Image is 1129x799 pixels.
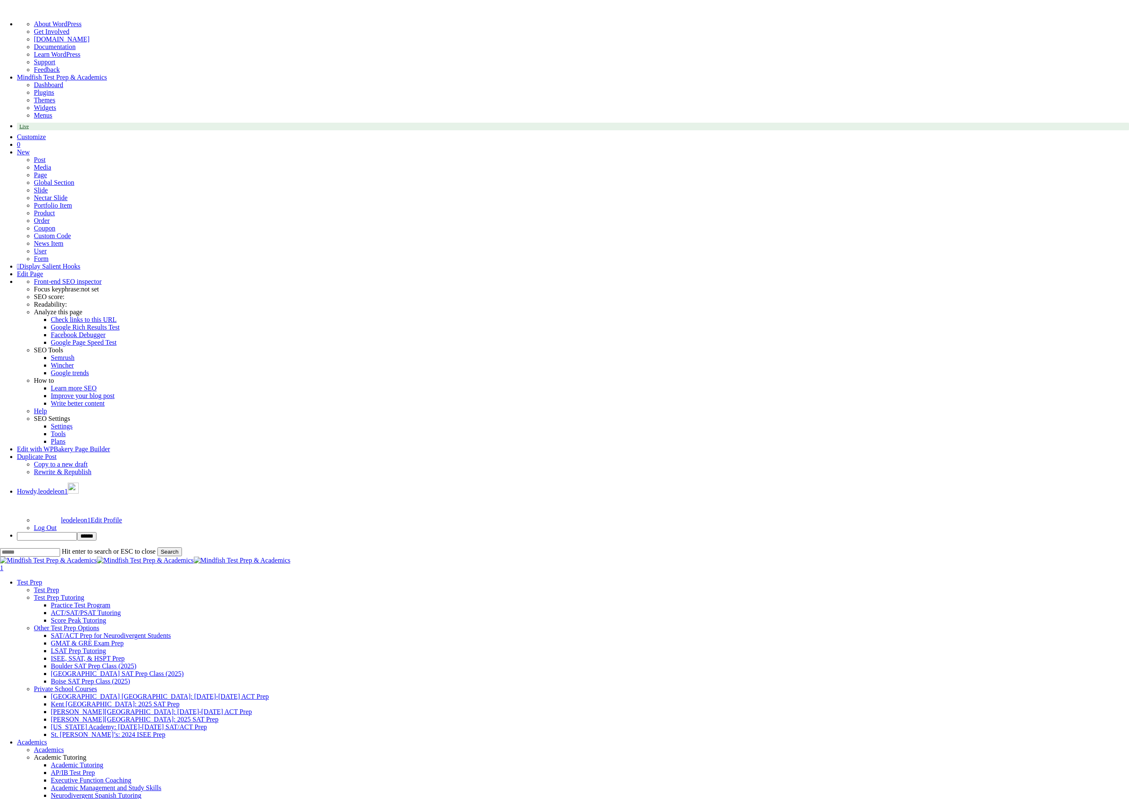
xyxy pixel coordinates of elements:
a: Practice Test Program [51,601,110,609]
a: Display Salient Hooks [17,263,1129,270]
a: St. [PERSON_NAME]’s: 2024 ISEE Prep [51,731,165,738]
div: How to [34,377,1129,384]
a: User [34,247,47,255]
a: Nectar Slide [34,194,68,201]
a: Mindfish Test Prep & Academics [17,74,107,81]
span: 0 [17,141,20,148]
a: Portfolio Item [34,202,72,209]
a: Slide [34,187,48,194]
a: [GEOGRAPHIC_DATA] [GEOGRAPHIC_DATA]: [DATE]-[DATE] ACT Prep [51,693,269,700]
div: Readability: [34,301,1129,308]
a: Learn WordPress [34,51,80,58]
a: Form [34,255,49,262]
a: News Item [34,240,63,247]
a: AP/IB Test Prep [51,769,95,776]
span: Kent [GEOGRAPHIC_DATA]: 2025 SAT Prep [51,700,179,708]
span: [US_STATE] Academy: [DATE]-[DATE] SAT/ACT Prep [51,723,207,730]
a: Plans [51,438,66,445]
ul: Howdy, leodeleon1 [17,495,1129,532]
a: Google Page Speed Test [51,339,116,346]
span: leodeleon1 [61,516,91,524]
a: Plugins [34,89,54,96]
ul: Mindfish Test Prep & Academics [17,81,1129,96]
span: Hit enter to search or ESC to close [62,548,156,555]
a: [PERSON_NAME][GEOGRAPHIC_DATA]: [DATE]-[DATE] ACT Prep [51,708,252,715]
a: ISEE, SSAT, & HSPT Prep [51,655,125,662]
a: Post [34,156,46,163]
a: Media [34,164,51,171]
div: Focus keyphrase: [34,286,1129,293]
span: Edit Profile [91,516,122,524]
a: Documentation [34,43,76,50]
a: ACT/SAT/PSAT Tutoring [51,609,121,616]
a: Help [34,407,47,415]
div: SEO score: [34,293,1129,301]
ul: About WordPress [17,36,1129,74]
a: Page [34,171,47,178]
a: Academics [17,739,47,746]
a: Semrush [51,354,74,361]
span: Score Peak Tutoring [51,617,106,624]
ul: About WordPress [17,20,1129,36]
a: [GEOGRAPHIC_DATA] SAT Prep Class (2025) [51,670,184,677]
button: Search [157,547,182,556]
a: Howdy, [17,488,79,495]
a: Test Prep [17,579,42,586]
div: SEO Tools [34,346,1129,354]
a: Academics [34,746,1129,754]
a: Boulder SAT Prep Class (2025) [51,662,136,670]
a: Improve your blog post [51,392,115,399]
a: Wincher [51,362,74,369]
a: Front-end SEO inspector [34,278,102,285]
a: Check links to this URL [51,316,117,323]
a: Academic Management and Study Skills [51,784,161,791]
a: Write better content [51,400,105,407]
a: Widgets [34,104,56,111]
a: Boise SAT Prep Class (2025) [51,678,130,685]
span: New [17,148,30,156]
a: Themes [34,96,55,104]
a: Settings [51,423,73,430]
a: Facebook Debugger [51,331,105,338]
a: Edit Page [17,270,43,277]
a: Rewrite & Republish [34,468,91,475]
div: SEO Settings [34,415,1129,423]
ul: New [17,156,1129,263]
a: Academic Tutoring [51,761,103,769]
a: Dashboard [34,81,63,88]
div: Analyze this page [34,308,1129,316]
a: Get Involved [34,28,69,35]
img: Mindfish Test Prep & Academics [194,557,291,564]
a: [PERSON_NAME][GEOGRAPHIC_DATA]: 2025 SAT Prep [51,716,218,723]
a: Menus [34,112,52,119]
span: Test Prep [34,586,59,593]
a: Google Rich Results Test [51,324,120,331]
a: Neurodivergent Spanish Tutoring [51,792,141,799]
a: Google trends [51,369,89,376]
span: Test Prep Tutoring [34,594,84,601]
a: LSAT Prep Tutoring [51,647,106,654]
a: GMAT & GRE Exam Prep [51,640,124,647]
a: Custom Code [34,232,71,239]
a: Edit with WPBakery Page Builder [17,445,110,453]
a: Test Prep [34,586,1129,594]
a: Other Test Prep Options [34,624,99,632]
a: About WordPress [34,20,82,27]
a: Private School Courses [34,685,97,692]
a: Tools [51,430,66,437]
span: SAT/ACT Prep for Neurodivergent Students [51,632,171,639]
